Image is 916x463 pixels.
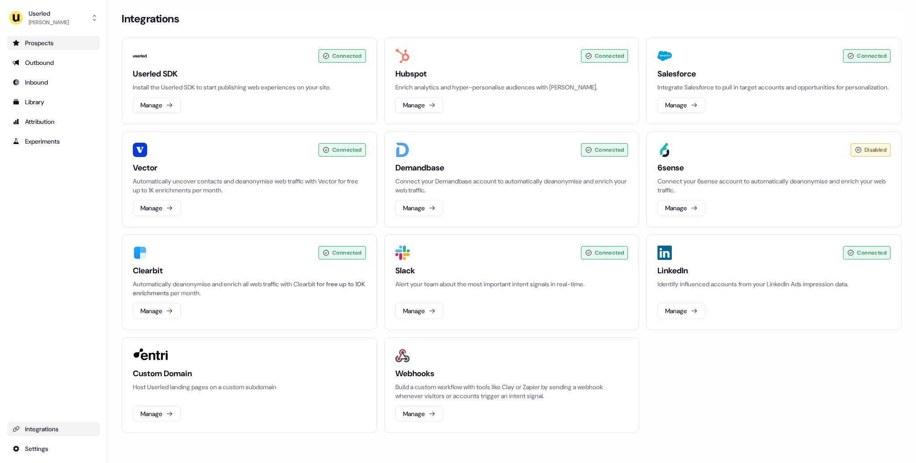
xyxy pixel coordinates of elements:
h3: 6sense [657,162,891,173]
button: Manage [395,406,443,422]
div: Experiments [13,137,94,146]
a: Go to integrations [7,422,100,436]
div: Library [13,98,94,106]
p: Connect your Demandbase account to automatically deanonymise and enrich your web traffic. [395,177,628,195]
p: Alert your team about the most important intent signals in real-time. [395,280,628,289]
a: Go to outbound experience [7,55,100,70]
h3: Vector [133,162,366,173]
span: Connected [595,145,624,154]
a: Go to Inbound [7,75,100,89]
button: Manage [395,200,443,216]
div: Settings [13,444,94,453]
button: Manage [657,97,705,113]
span: Connected [857,248,886,257]
h3: Hubspot [395,68,628,79]
div: Attribution [13,117,94,126]
span: Disabled [865,145,886,154]
a: Go to experiments [7,134,100,149]
button: Manage [395,97,443,113]
button: Manage [657,200,705,216]
span: Connected [857,51,886,60]
h3: Integrations [122,12,179,25]
div: Outbound [13,58,94,67]
h3: Custom Domain [133,368,366,379]
div: Integrations [13,425,94,433]
a: Go to attribution [7,115,100,129]
h3: Demandbase [395,162,628,173]
h3: Userled SDK [133,68,366,79]
span: Connected [332,145,362,154]
button: Manage [657,303,705,319]
p: Build a custom workflow with tools like Clay or Zapier by sending a webhook whenever visitors or ... [395,382,628,400]
span: Connected [595,51,624,60]
button: Userled[PERSON_NAME] [7,7,100,29]
button: Manage [133,303,181,319]
div: Userled [29,9,69,18]
button: Manage [395,303,443,319]
p: Automatically uncover contacts and deanonymise web traffic with Vector for free up to 1K enrichme... [133,177,366,195]
h3: Salesforce [657,68,891,79]
p: Integrate Salesforce to pull in target accounts and opportunities for personalization. [657,83,891,92]
button: Manage [133,200,181,216]
div: Automatically deanonymise and enrich all web traffic with Clearbit per month. [133,280,366,297]
span: Connected [332,51,362,60]
a: Go to templates [7,95,100,109]
a: Go to integrations [7,442,100,456]
p: Host Userled landing pages on a custom subdomain [133,382,366,391]
a: Go to prospects [7,36,100,50]
h3: Webhooks [395,368,628,379]
h3: Slack [395,265,628,276]
button: Manage [133,97,181,113]
span: Connected [595,248,624,257]
h3: LinkedIn [657,265,891,276]
img: Vector image [133,143,147,157]
div: [PERSON_NAME] [29,18,69,27]
span: Connected [332,248,362,257]
button: Manage [133,406,181,422]
h3: Clearbit [133,265,366,276]
p: Connect your 6sense account to automatically deanonymise and enrich your web traffic. [657,177,891,195]
p: Install the Userled SDK to start publishing web experiences on your site. [133,83,366,92]
div: Prospects [13,38,94,47]
div: Inbound [13,78,94,87]
p: Identify influenced accounts from your LinkedIn Ads impression data. [657,280,891,289]
p: Enrich analytics and hyper-personalise audiences with [PERSON_NAME]. [395,83,628,92]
